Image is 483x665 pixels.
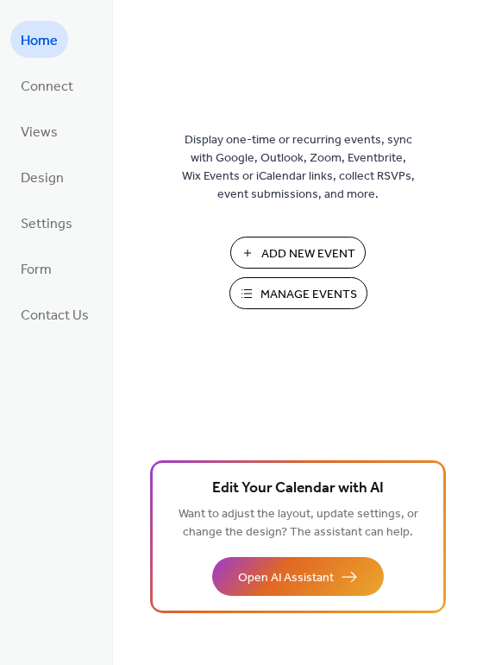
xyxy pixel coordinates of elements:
span: Display one-time or recurring events, sync with Google, Outlook, Zoom, Eventbrite, Wix Events or ... [182,131,415,204]
a: Design [10,158,74,195]
a: Settings [10,204,83,241]
a: Form [10,250,62,287]
span: Manage Events [260,286,357,304]
span: Settings [21,211,72,237]
button: Add New Event [230,237,366,269]
a: Connect [10,66,84,104]
button: Manage Events [229,277,367,309]
a: Views [10,112,68,149]
span: Contact Us [21,302,89,329]
span: Connect [21,73,73,100]
a: Contact Us [10,295,99,332]
button: Open AI Assistant [212,557,384,596]
span: Open AI Assistant [238,569,334,587]
span: Edit Your Calendar with AI [212,477,384,501]
span: Form [21,256,52,283]
span: Home [21,28,58,54]
span: Views [21,119,58,146]
span: Design [21,165,64,192]
span: Want to adjust the layout, update settings, or change the design? The assistant can help. [179,503,418,544]
span: Add New Event [261,245,355,263]
a: Home [10,21,68,58]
